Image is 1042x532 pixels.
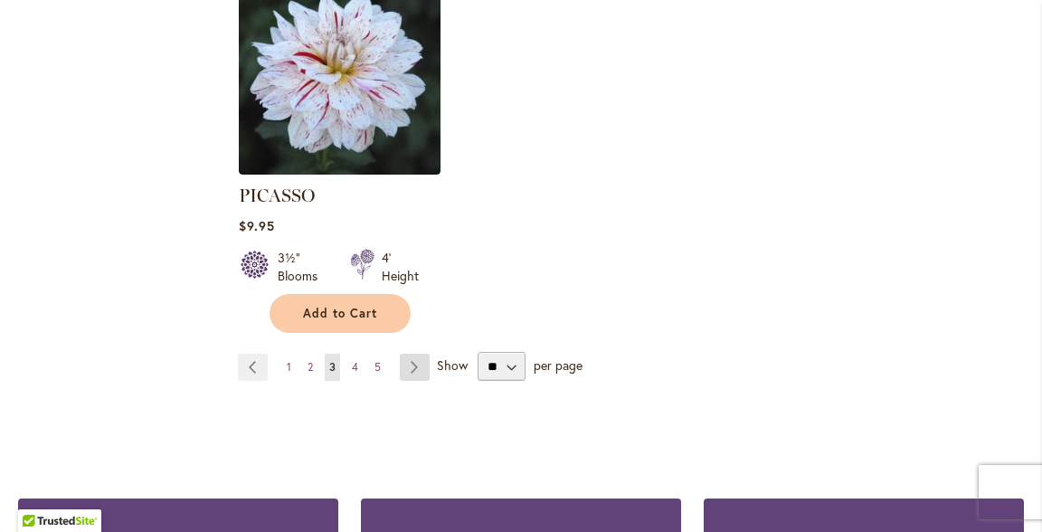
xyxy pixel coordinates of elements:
a: PICASSO [239,161,440,178]
span: 4 [352,360,358,374]
span: 2 [308,360,313,374]
button: Add to Cart [270,294,411,333]
div: 3½" Blooms [278,249,328,285]
span: 5 [374,360,381,374]
a: 4 [347,354,363,381]
span: $9.95 [239,217,275,234]
a: PICASSO [239,185,315,206]
span: Add to Cart [303,306,377,321]
span: Show [437,356,468,374]
a: 2 [303,354,317,381]
div: 4' Height [382,249,419,285]
span: 3 [329,360,336,374]
span: 1 [287,360,291,374]
a: 5 [370,354,385,381]
span: per page [534,356,583,374]
iframe: Launch Accessibility Center [14,468,64,518]
a: 1 [282,354,296,381]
